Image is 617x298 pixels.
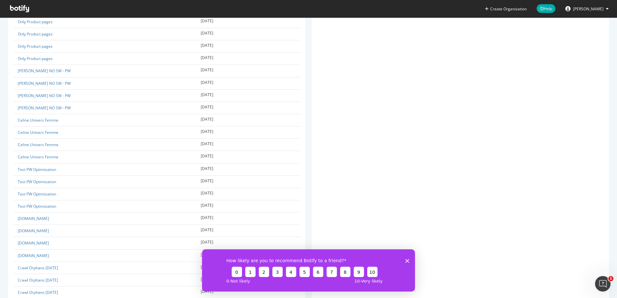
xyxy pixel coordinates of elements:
[196,225,300,237] td: [DATE]
[18,191,56,197] a: Test PW Optimization
[18,154,58,160] a: Celine Univers Femme
[18,81,71,86] a: [PERSON_NAME] NO SW - PW
[18,68,71,74] a: [PERSON_NAME] NO SW - PW
[196,274,300,286] td: [DATE]
[202,249,415,292] iframe: Enquête de Botify
[196,237,300,249] td: [DATE]
[196,40,300,53] td: [DATE]
[196,77,300,89] td: [DATE]
[196,53,300,65] td: [DATE]
[18,31,53,37] a: Only Product pages
[560,4,614,14] button: [PERSON_NAME]
[196,126,300,139] td: [DATE]
[196,188,300,200] td: [DATE]
[196,262,300,274] td: [DATE]
[18,130,58,135] a: Celine Univers Femme
[18,277,58,283] a: Crawl Orphans [DATE]
[196,213,300,225] td: [DATE]
[196,139,300,151] td: [DATE]
[18,216,49,221] a: [DOMAIN_NAME]
[18,44,53,49] a: Only Product pages
[18,117,58,123] a: Celine Univers Femme
[18,105,71,111] a: [PERSON_NAME] NO SW - PW
[196,151,300,163] td: [DATE]
[196,249,300,262] td: [DATE]
[196,89,300,102] td: [DATE]
[196,175,300,188] td: [DATE]
[18,265,58,271] a: Crawl Orphans [DATE]
[18,179,56,184] a: Test PW Optimization
[537,4,555,13] span: Help
[18,142,58,147] a: Celine Univers Femme
[608,276,613,281] span: 1
[18,167,56,172] a: Test PW Optimization
[18,240,49,246] a: [DOMAIN_NAME]
[18,19,53,25] a: Only Product pages
[18,204,56,209] a: Test PW Optimization
[196,65,300,77] td: [DATE]
[18,93,71,98] a: [PERSON_NAME] NO SW - PW
[595,276,611,292] iframe: Intercom live chat
[196,102,300,114] td: [DATE]
[196,163,300,175] td: [DATE]
[196,15,300,28] td: [DATE]
[18,228,49,233] a: [DOMAIN_NAME]
[18,253,49,258] a: [DOMAIN_NAME]
[18,290,58,295] a: Crawl Orphans [DATE]
[485,6,527,12] button: Create Organization
[196,28,300,40] td: [DATE]
[573,6,603,12] span: Julien Cloet
[18,56,53,61] a: Only Product pages
[196,114,300,126] td: [DATE]
[196,200,300,213] td: [DATE]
